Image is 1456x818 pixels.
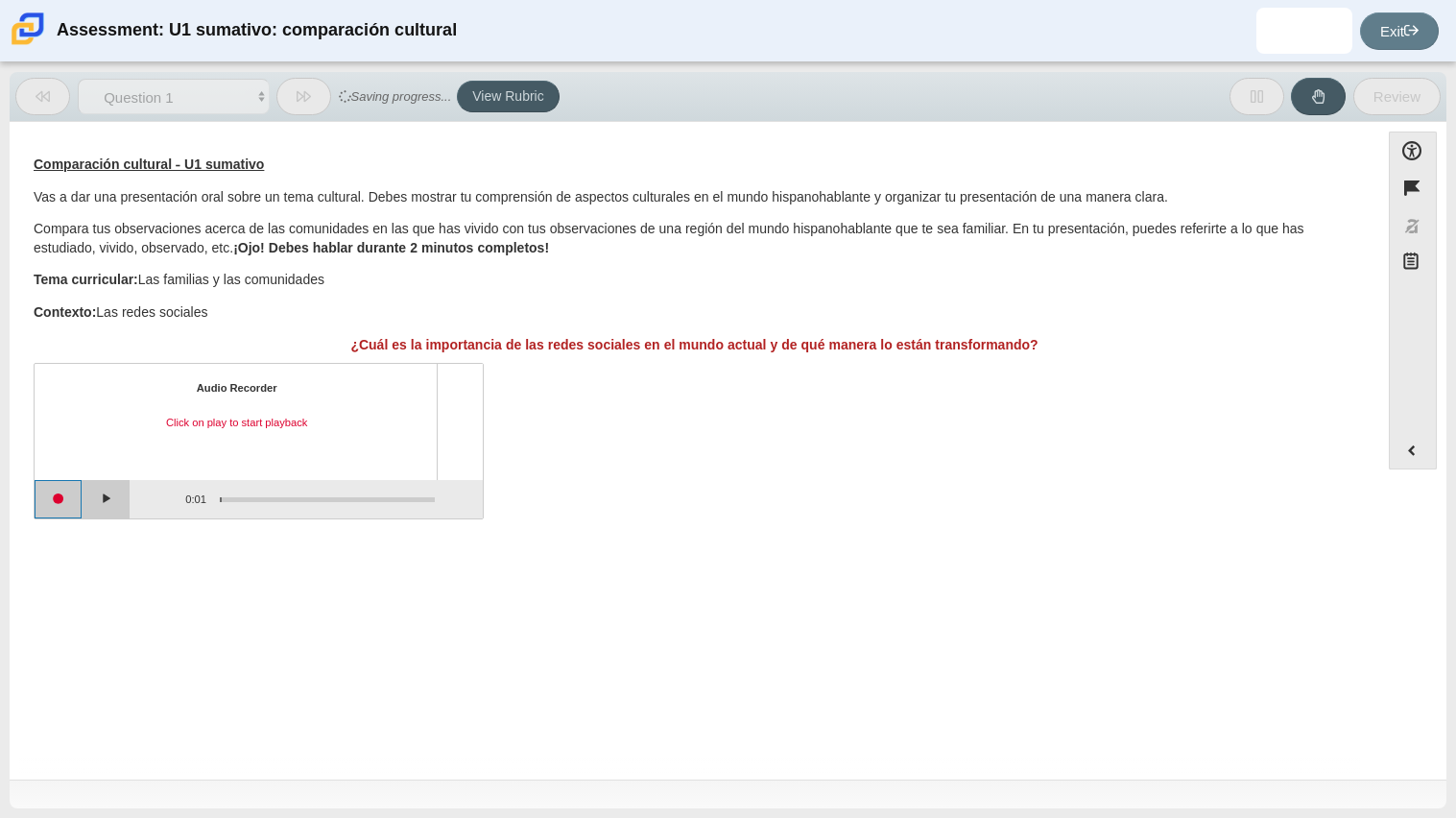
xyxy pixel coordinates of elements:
[1360,12,1439,50] a: Exit
[34,156,264,173] u: Comparación cultural - U1 sumativo
[83,480,131,518] button: Play
[8,36,48,52] a: Carmen School of Science & Technology
[185,493,206,506] span: 0:01
[1389,169,1437,206] button: Flag item
[52,416,421,431] div: Click on play to start playback
[1389,245,1437,284] button: Notepad
[34,271,138,288] strong: Tema curricular:
[1291,78,1346,115] button: Raise Your Hand
[197,381,277,397] div: Audio Recorder
[34,303,96,321] strong: Contexto:
[34,271,1355,290] p: Las familias y las comunidades
[1389,207,1437,245] button: Toggle response masking
[57,8,457,54] div: Assessment: U1 sumativo: comparación cultural
[220,497,435,501] div: Progress
[34,220,1355,257] p: Compara tus observaciones acerca de las comunidades en las que has vivido con tus observaciones d...
[8,9,48,49] img: Carmen School of Science & Technology
[34,303,1355,323] p: Las redes sociales
[457,81,559,113] button: View Rubric
[339,82,452,111] span: Saving progress...
[1389,132,1437,169] button: Open Accessibility Menu
[1390,432,1436,469] button: Expand menu. Displays the button labels.
[233,239,549,256] b: ¡Ojo! Debes hablar durante 2 minutos completos!
[1353,78,1441,115] button: Review
[1289,15,1320,46] img: veronica.morelos.y7Leex
[350,336,1038,353] b: ¿Cuál es la importancia de las redes sociales en el mundo actual y de qué manera lo están transfo...
[34,188,1355,207] p: Vas a dar una presentación oral sobre un tema cultural. Debes mostrar tu comprensión de aspectos ...
[19,132,1370,773] div: Assessment items
[35,480,83,518] button: Start recording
